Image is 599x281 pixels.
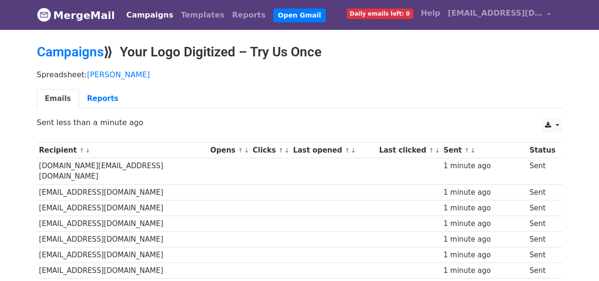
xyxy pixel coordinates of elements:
[208,143,250,158] th: Opens
[444,4,555,26] a: [EMAIL_ADDRESS][DOMAIN_NAME]
[343,4,417,23] a: Daily emails left: 0
[443,187,525,198] div: 1 minute ago
[37,216,208,231] td: [EMAIL_ADDRESS][DOMAIN_NAME]
[250,143,291,158] th: Clicks
[443,265,525,276] div: 1 minute ago
[443,250,525,261] div: 1 minute ago
[527,143,557,158] th: Status
[87,70,150,79] a: [PERSON_NAME]
[79,89,126,109] a: Reports
[37,70,563,80] p: Spreadsheet:
[85,147,90,154] a: ↓
[238,147,243,154] a: ↑
[377,143,441,158] th: Last clicked
[228,6,269,25] a: Reports
[37,44,563,60] h2: ⟫ Your Logo Digitized – Try Us Once
[448,8,543,19] span: [EMAIL_ADDRESS][DOMAIN_NAME]
[37,118,563,127] p: Sent less than a minute ago
[244,147,249,154] a: ↓
[79,147,84,154] a: ↑
[37,143,208,158] th: Recipient
[37,89,79,109] a: Emails
[527,216,557,231] td: Sent
[37,263,208,279] td: [EMAIL_ADDRESS][DOMAIN_NAME]
[527,200,557,216] td: Sent
[443,161,525,172] div: 1 minute ago
[291,143,377,158] th: Last opened
[123,6,177,25] a: Campaigns
[37,44,104,60] a: Campaigns
[443,203,525,214] div: 1 minute ago
[470,147,475,154] a: ↓
[429,147,434,154] a: ↑
[441,143,527,158] th: Sent
[345,147,350,154] a: ↑
[347,9,413,19] span: Daily emails left: 0
[443,234,525,245] div: 1 minute ago
[527,263,557,279] td: Sent
[465,147,470,154] a: ↑
[527,247,557,263] td: Sent
[37,5,115,25] a: MergeMail
[37,8,51,22] img: MergeMail logo
[527,158,557,185] td: Sent
[351,147,356,154] a: ↓
[37,232,208,247] td: [EMAIL_ADDRESS][DOMAIN_NAME]
[37,200,208,216] td: [EMAIL_ADDRESS][DOMAIN_NAME]
[37,247,208,263] td: [EMAIL_ADDRESS][DOMAIN_NAME]
[417,4,444,23] a: Help
[273,9,326,22] a: Open Gmail
[527,232,557,247] td: Sent
[177,6,228,25] a: Templates
[37,184,208,200] td: [EMAIL_ADDRESS][DOMAIN_NAME]
[278,147,284,154] a: ↑
[435,147,440,154] a: ↓
[285,147,290,154] a: ↓
[443,218,525,229] div: 1 minute ago
[37,158,208,185] td: [DOMAIN_NAME][EMAIL_ADDRESS][DOMAIN_NAME]
[527,184,557,200] td: Sent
